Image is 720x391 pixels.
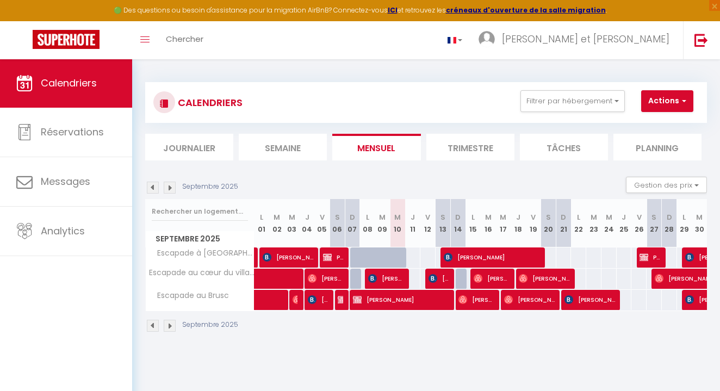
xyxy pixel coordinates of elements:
[586,199,601,247] th: 23
[152,202,248,221] input: Rechercher un logement...
[146,231,254,247] span: Septembre 2025
[677,199,692,247] th: 29
[345,199,360,247] th: 07
[440,212,445,222] abbr: S
[350,212,355,222] abbr: D
[330,199,345,247] th: 06
[470,21,683,59] a: ... [PERSON_NAME] et [PERSON_NAME]
[696,212,703,222] abbr: M
[289,212,295,222] abbr: M
[561,212,566,222] abbr: D
[556,199,572,247] th: 21
[429,268,449,289] span: [PERSON_NAME]
[520,90,625,112] button: Filtrer par hébergement
[308,268,343,289] span: [PERSON_NAME]
[667,212,672,222] abbr: D
[591,212,597,222] abbr: M
[338,289,343,310] span: Proprietaire [PERSON_NAME]
[147,269,256,277] span: Escapade au cœur du village
[175,90,243,115] h3: CALENDRIERS
[33,30,100,49] img: Super Booking
[637,212,642,222] abbr: V
[446,5,606,15] a: créneaux d'ouverture de la salle migration
[601,199,617,247] th: 24
[158,21,212,59] a: Chercher
[520,134,608,160] li: Tâches
[182,182,238,192] p: Septembre 2025
[366,212,369,222] abbr: L
[353,289,449,310] span: [PERSON_NAME]
[41,125,104,139] span: Réservations
[147,290,232,302] span: Escapade au Brusc
[613,134,702,160] li: Planning
[626,177,707,193] button: Gestion des prix
[641,90,693,112] button: Actions
[662,199,677,247] th: 28
[485,212,492,222] abbr: M
[388,5,398,15] a: ICI
[379,212,386,222] abbr: M
[332,134,420,160] li: Mensuel
[436,199,451,247] th: 13
[465,199,481,247] th: 15
[502,32,669,46] span: [PERSON_NAME] et [PERSON_NAME]
[564,289,615,310] span: [PERSON_NAME]
[541,199,556,247] th: 20
[390,199,405,247] th: 10
[293,289,297,310] span: [PERSON_NAME]
[320,212,325,222] abbr: V
[444,247,540,268] span: [PERSON_NAME]
[323,247,343,268] span: Proprietaire [PERSON_NAME]
[239,134,327,160] li: Semaine
[375,199,390,247] th: 09
[450,199,465,247] th: 14
[694,33,708,47] img: logout
[315,199,330,247] th: 05
[651,212,656,222] abbr: S
[496,199,511,247] th: 17
[166,33,203,45] span: Chercher
[526,199,541,247] th: 19
[640,247,660,268] span: Proprietaire [PERSON_NAME]
[500,212,506,222] abbr: M
[519,268,569,289] span: [PERSON_NAME] Saint-[PERSON_NAME]
[41,76,97,90] span: Calendriers
[41,224,85,238] span: Analytics
[274,212,280,222] abbr: M
[255,199,270,247] th: 01
[617,199,632,247] th: 25
[479,31,495,47] img: ...
[692,199,707,247] th: 30
[455,212,461,222] abbr: D
[305,212,309,222] abbr: J
[147,247,256,259] span: Escapade à [GEOGRAPHIC_DATA]
[577,212,580,222] abbr: L
[516,212,520,222] abbr: J
[405,199,420,247] th: 11
[411,212,415,222] abbr: J
[546,212,551,222] abbr: S
[458,289,494,310] span: [PERSON_NAME]
[420,199,436,247] th: 12
[9,4,41,37] button: Ouvrir le widget de chat LiveChat
[269,199,284,247] th: 02
[481,199,496,247] th: 16
[571,199,586,247] th: 22
[606,212,612,222] abbr: M
[682,212,686,222] abbr: L
[368,268,404,289] span: [PERSON_NAME]
[631,199,647,247] th: 26
[41,175,90,188] span: Messages
[471,212,475,222] abbr: L
[425,212,430,222] abbr: V
[647,199,662,247] th: 27
[511,199,526,247] th: 18
[622,212,626,222] abbr: J
[263,247,313,268] span: [PERSON_NAME]
[335,212,340,222] abbr: S
[284,199,300,247] th: 03
[308,289,328,310] span: [PERSON_NAME]
[426,134,514,160] li: Trimestre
